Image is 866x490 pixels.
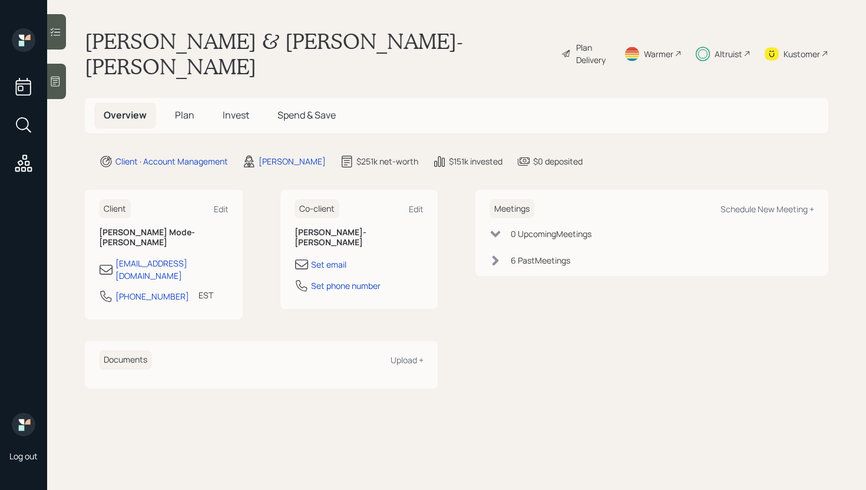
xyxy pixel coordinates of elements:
div: Schedule New Meeting + [720,203,814,215]
div: Log out [9,450,38,462]
div: [PHONE_NUMBER] [115,290,189,302]
h6: [PERSON_NAME] Mode-[PERSON_NAME] [99,228,229,248]
div: $251k net-worth [356,155,418,167]
h1: [PERSON_NAME] & [PERSON_NAME]-[PERSON_NAME] [85,28,552,79]
h6: Client [99,199,131,219]
div: Upload + [391,354,424,366]
div: Set email [311,258,346,271]
h6: [PERSON_NAME]-[PERSON_NAME] [295,228,424,248]
h6: Co-client [295,199,339,219]
div: Client · Account Management [115,155,228,167]
div: [EMAIL_ADDRESS][DOMAIN_NAME] [115,257,229,282]
div: Set phone number [311,279,381,292]
div: Edit [409,203,424,215]
div: 6 Past Meeting s [511,254,570,267]
span: Overview [104,108,147,121]
div: 0 Upcoming Meeting s [511,228,591,240]
img: retirable_logo.png [12,413,35,436]
h6: Meetings [490,199,534,219]
span: Invest [223,108,249,121]
div: Edit [214,203,229,215]
div: $151k invested [449,155,503,167]
span: Plan [175,108,194,121]
div: Kustomer [784,48,820,60]
span: Spend & Save [277,108,336,121]
div: [PERSON_NAME] [259,155,326,167]
div: EST [199,289,213,301]
div: Warmer [644,48,673,60]
div: Plan Delivery [576,41,610,66]
div: Altruist [715,48,742,60]
h6: Documents [99,350,152,370]
div: $0 deposited [533,155,583,167]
